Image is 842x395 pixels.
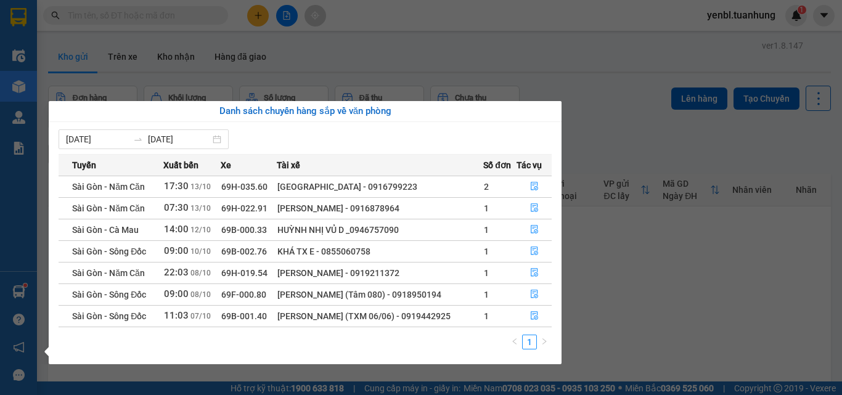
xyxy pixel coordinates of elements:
span: Số đơn [483,158,511,172]
div: [GEOGRAPHIC_DATA] - 0916799223 [277,180,483,193]
span: Tác vụ [517,158,542,172]
div: [PERSON_NAME] - 0916878964 [277,202,483,215]
span: to [133,134,143,144]
div: HUỲNH NHỊ VỦ D _0946757090 [277,223,483,237]
button: left [507,335,522,349]
span: 1 [484,246,489,256]
span: right [541,338,548,345]
li: Previous Page [507,335,522,349]
a: 1 [523,335,536,349]
div: [PERSON_NAME] - 0919211372 [277,266,483,280]
span: 11:03 [164,310,189,321]
span: file-done [530,182,539,192]
button: file-done [517,242,551,261]
button: right [537,335,552,349]
span: Sài Gòn - Năm Căn [72,203,145,213]
span: 07/10 [190,312,211,320]
span: left [511,338,518,345]
span: Xuất bến [163,158,198,172]
span: file-done [530,268,539,278]
button: file-done [517,285,551,304]
input: Đến ngày [148,132,210,146]
button: file-done [517,177,551,197]
span: 07:30 [164,202,189,213]
span: Sài Gòn - Năm Căn [72,182,145,192]
span: 69B-000.33 [221,225,267,235]
span: 08/10 [190,290,211,299]
span: 09:00 [164,288,189,299]
span: 69B-001.40 [221,311,267,321]
span: file-done [530,246,539,256]
div: [PERSON_NAME] (Tâm 080) - 0918950194 [277,288,483,301]
span: file-done [530,290,539,299]
button: file-done [517,198,551,218]
span: 13/10 [190,182,211,191]
span: 1 [484,203,489,213]
li: Next Page [537,335,552,349]
span: 1 [484,225,489,235]
span: 69H-035.60 [221,182,268,192]
span: 1 [484,290,489,299]
span: Tuyến [72,158,96,172]
span: 10/10 [190,247,211,256]
span: Sài Gòn - Cà Mau [72,225,139,235]
input: Từ ngày [66,132,128,146]
span: file-done [530,311,539,321]
div: Danh sách chuyến hàng sắp về văn phòng [59,104,552,119]
span: 69H-022.91 [221,203,268,213]
li: 1 [522,335,537,349]
span: Sài Gòn - Sông Đốc [72,290,146,299]
span: Xe [221,158,231,172]
span: Tài xế [277,158,300,172]
span: 08/10 [190,269,211,277]
span: 22:03 [164,267,189,278]
span: 69B-002.76 [221,246,267,256]
button: file-done [517,220,551,240]
span: Sài Gòn - Sông Đốc [72,311,146,321]
span: 17:30 [164,181,189,192]
div: [PERSON_NAME] (TXM 06/06) - 0919442925 [277,309,483,323]
span: 13/10 [190,204,211,213]
span: 69H-019.54 [221,268,268,278]
span: file-done [530,225,539,235]
span: swap-right [133,134,143,144]
span: file-done [530,203,539,213]
span: 09:00 [164,245,189,256]
span: 2 [484,182,489,192]
span: 1 [484,311,489,321]
span: 14:00 [164,224,189,235]
span: Sài Gòn - Sông Đốc [72,246,146,256]
span: 12/10 [190,226,211,234]
button: file-done [517,263,551,283]
div: KHÁ TX E - 0855060758 [277,245,483,258]
span: Sài Gòn - Năm Căn [72,268,145,278]
span: 69F-000.80 [221,290,266,299]
span: 1 [484,268,489,278]
button: file-done [517,306,551,326]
